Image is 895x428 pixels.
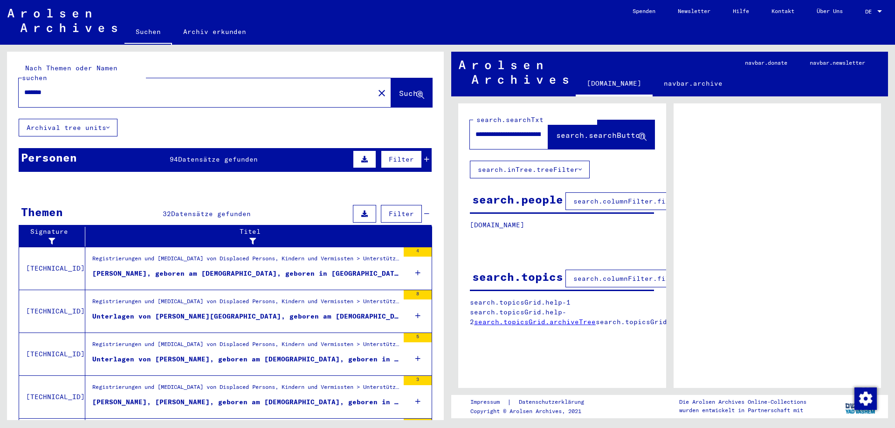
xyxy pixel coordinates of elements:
div: Signature [23,227,78,246]
div: search.topics [472,268,563,285]
a: Suchen [124,20,172,45]
a: Impressum [470,397,507,407]
a: Datenschutzerklärung [511,397,595,407]
p: [DOMAIN_NAME] [470,220,654,230]
div: Registrierungen und [MEDICAL_DATA] von Displaced Persons, Kindern und Vermissten > Unterstützungs... [92,254,399,267]
button: Clear [372,83,391,102]
td: [TECHNICAL_ID] [19,375,85,418]
div: [PERSON_NAME], geboren am [DEMOGRAPHIC_DATA], geboren in [GEOGRAPHIC_DATA] [92,269,399,279]
button: Filter [381,205,422,223]
p: search.topicsGrid.help-1 search.topicsGrid.help-2 search.topicsGrid.manually. [470,298,654,327]
a: [DOMAIN_NAME] [576,72,653,96]
button: Archival tree units [19,119,117,136]
img: Arolsen_neg.svg [459,61,568,84]
span: Filter [389,210,414,218]
button: search.columnFilter.filter [565,192,690,210]
a: navbar.donate [734,52,799,74]
p: Copyright © Arolsen Archives, 2021 [470,407,595,415]
button: search.columnFilter.filter [565,270,690,287]
button: search.searchButton [548,120,654,149]
a: search.topicsGrid.archiveTree [474,318,596,326]
p: Die Arolsen Archives Online-Collections [679,398,806,406]
div: Registrierungen und [MEDICAL_DATA] von Displaced Persons, Kindern und Vermissten > Unterstützungs... [92,297,399,310]
div: Titel [89,227,413,246]
div: Unterlagen von [PERSON_NAME][GEOGRAPHIC_DATA], geboren am [DEMOGRAPHIC_DATA], geboren in [GEOGRAP... [92,312,399,321]
div: Zustimmung ändern [854,387,876,409]
span: search.columnFilter.filter [573,197,682,205]
button: Filter [381,150,422,168]
span: Datensätze gefunden [178,155,258,163]
div: Registrierungen und [MEDICAL_DATA] von Displaced Persons, Kindern und Vermissten > Unterstützungs... [92,383,399,396]
div: 5 [404,419,432,428]
span: 94 [170,155,178,163]
div: 3 [404,376,432,385]
span: Filter [389,155,414,163]
a: navbar.archive [653,72,734,95]
span: search.columnFilter.filter [573,274,682,283]
div: Registrierungen und [MEDICAL_DATA] von Displaced Persons, Kindern und Vermissten > Unterstützungs... [92,340,399,353]
div: Signature [23,227,87,246]
p: wurden entwickelt in Partnerschaft mit [679,406,806,414]
div: Personen [21,149,77,166]
div: | [470,397,595,407]
span: Suche [399,88,422,98]
img: Arolsen_neg.svg [7,9,117,32]
span: search.searchButton [556,130,645,140]
td: [TECHNICAL_ID] [19,333,85,375]
button: search.inTree.treeFilter [470,161,590,178]
a: navbar.newsletter [799,52,876,74]
mat-icon: close [376,88,387,99]
div: Titel [89,227,423,246]
mat-label: Nach Themen oder Namen suchen [22,64,117,82]
a: Archiv erkunden [172,20,257,43]
div: [PERSON_NAME], [PERSON_NAME], geboren am [DEMOGRAPHIC_DATA], geboren in [GEOGRAPHIC_DATA] [92,397,399,407]
img: yv_logo.png [843,394,878,418]
div: search.people [472,191,563,208]
img: Zustimmung ändern [854,387,877,410]
button: Suche [391,78,432,107]
div: Unterlagen von [PERSON_NAME], geboren am [DEMOGRAPHIC_DATA], geboren in [GEOGRAPHIC_DATA] und von... [92,354,399,364]
span: DE [865,8,875,15]
mat-label: search.searchTxt [476,115,544,124]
